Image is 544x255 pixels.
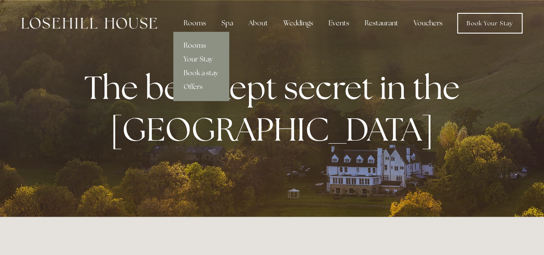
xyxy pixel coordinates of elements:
div: Events [322,15,356,32]
a: Book Your Stay [457,13,522,34]
div: Weddings [277,15,320,32]
div: Rooms [177,15,213,32]
strong: The best kept secret in the [GEOGRAPHIC_DATA] [84,66,467,151]
a: Vouchers [407,15,449,32]
a: Rooms [173,39,229,52]
a: Book a stay [173,66,229,80]
a: Offers [173,80,229,94]
a: Your Stay [173,52,229,66]
img: Losehill House [22,18,157,29]
div: Restaurant [358,15,405,32]
div: About [242,15,275,32]
div: Spa [215,15,240,32]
